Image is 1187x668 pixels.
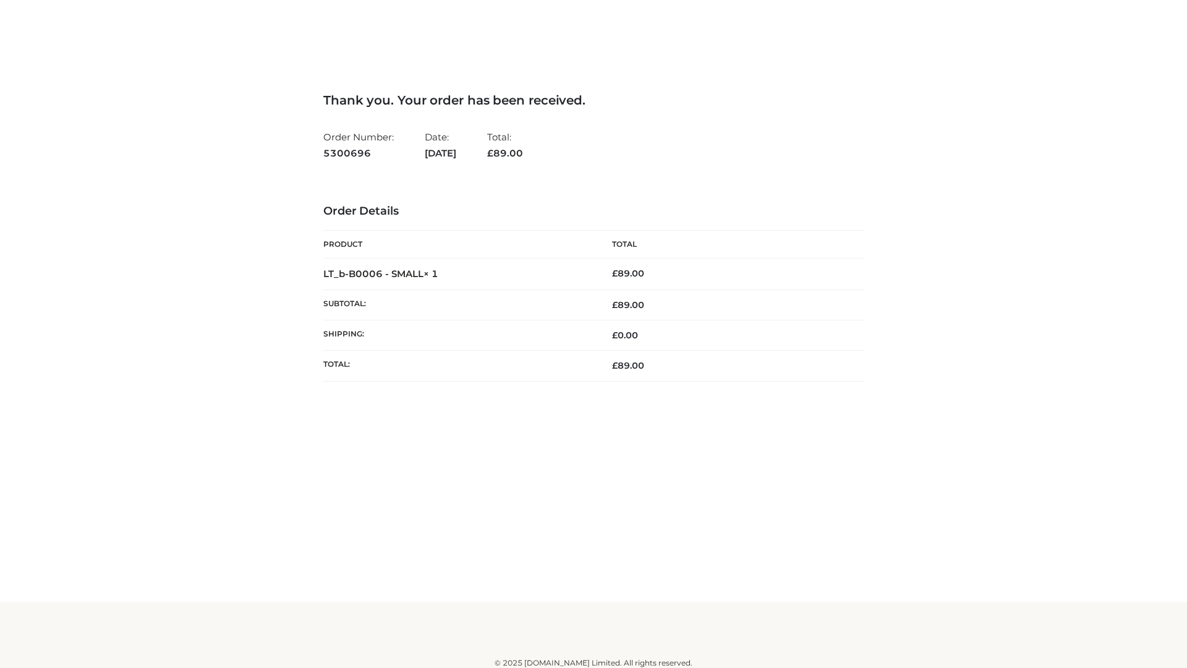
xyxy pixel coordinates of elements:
[323,231,593,259] th: Product
[323,93,864,108] h3: Thank you. Your order has been received.
[323,268,438,280] strong: LT_b-B0006 - SMALL
[612,330,638,341] bdi: 0.00
[323,126,394,164] li: Order Number:
[487,126,523,164] li: Total:
[612,268,644,279] bdi: 89.00
[612,330,618,341] span: £
[323,320,593,351] th: Shipping:
[593,231,864,259] th: Total
[612,268,618,279] span: £
[612,360,644,371] span: 89.00
[323,289,593,320] th: Subtotal:
[612,360,618,371] span: £
[487,147,493,159] span: £
[323,351,593,381] th: Total:
[323,205,864,218] h3: Order Details
[425,145,456,161] strong: [DATE]
[612,299,618,310] span: £
[323,145,394,161] strong: 5300696
[487,147,523,159] span: 89.00
[612,299,644,310] span: 89.00
[425,126,456,164] li: Date:
[423,268,438,280] strong: × 1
